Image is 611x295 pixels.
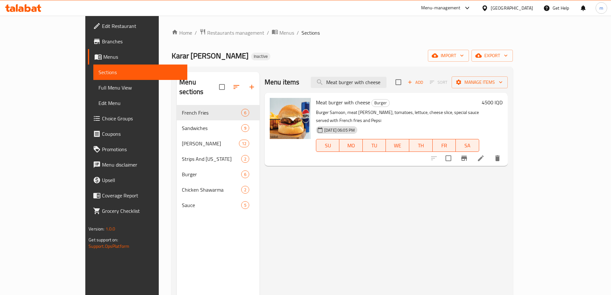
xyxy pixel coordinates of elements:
span: 6 [242,110,249,116]
span: Coverage Report [102,192,182,199]
a: Branches [88,34,187,49]
span: Full Menu View [98,84,182,91]
nav: breadcrumb [172,29,513,37]
span: 6 [242,171,249,178]
a: Restaurants management [199,29,264,37]
h2: Menu sections [179,77,219,97]
div: Strips And [US_STATE]2 [177,151,259,167]
a: Sections [93,65,187,80]
div: Menu-management [421,4,461,12]
button: WE [386,139,409,152]
span: Manage items [457,78,503,86]
span: Meat burger with cheese [316,98,370,107]
span: Add item [405,77,426,87]
button: SU [316,139,339,152]
img: Meat burger with cheese [270,98,311,139]
div: Sauce5 [177,197,259,213]
h2: Menu items [265,77,300,87]
span: Select all sections [215,80,229,94]
div: items [241,201,249,209]
a: Full Menu View [93,80,187,95]
div: Rizo [182,140,239,147]
div: Chicken Shawarma2 [177,182,259,197]
a: Support.OpsPlatform [89,242,129,250]
span: French Fries [182,109,241,117]
button: Manage items [452,76,508,88]
span: 5 [242,202,249,208]
span: Burger [182,170,241,178]
button: TU [363,139,386,152]
button: TH [409,139,433,152]
span: 12 [239,141,249,147]
a: Coverage Report [88,188,187,203]
span: WE [388,141,407,150]
div: Burger6 [177,167,259,182]
span: Sandwiches [182,124,241,132]
button: Branch-specific-item [456,151,472,166]
span: Inactive [251,54,270,59]
span: Promotions [102,145,182,153]
span: SU [319,141,337,150]
span: SA [458,141,477,150]
input: search [311,77,386,88]
span: Menus [279,29,294,37]
div: Sandwiches9 [177,120,259,136]
span: Sections [301,29,320,37]
span: Sauce [182,201,241,209]
a: Menu disclaimer [88,157,187,172]
li: / [297,29,299,37]
span: Edit Menu [98,99,182,107]
span: Chicken Shawarma [182,186,241,194]
button: SA [456,139,479,152]
div: Inactive [251,53,270,60]
button: FR [433,139,456,152]
span: Menu disclaimer [102,161,182,169]
span: MO [342,141,360,150]
div: items [241,186,249,194]
span: Version: [89,225,104,233]
div: items [241,124,249,132]
div: items [239,140,249,147]
span: Burger [372,99,389,107]
div: [PERSON_NAME]12 [177,136,259,151]
a: Edit Menu [93,95,187,111]
span: FR [435,141,454,150]
span: Select section [392,75,405,89]
span: Coupons [102,130,182,138]
span: Sections [98,68,182,76]
span: Branches [102,38,182,45]
span: 1.0.0 [106,225,115,233]
nav: Menu sections [177,102,259,215]
span: TU [365,141,384,150]
span: Get support on: [89,236,118,244]
a: Promotions [88,142,187,157]
span: Add [407,79,424,86]
span: Edit Restaurant [102,22,182,30]
span: [PERSON_NAME] [182,140,239,147]
div: Burger [371,99,390,107]
div: items [241,170,249,178]
button: delete [490,151,505,166]
a: Choice Groups [88,111,187,126]
button: export [471,50,513,62]
a: Upsell [88,172,187,188]
span: Restaurants management [207,29,264,37]
button: Add section [244,79,259,95]
div: French Fries6 [177,105,259,120]
button: Add [405,77,426,87]
div: [GEOGRAPHIC_DATA] [491,4,533,12]
a: Grocery Checklist [88,203,187,219]
span: 2 [242,156,249,162]
span: TH [412,141,430,150]
p: Burger Samoon, meat [PERSON_NAME], tomatoes, lettuce, cheese slice, special sauce served with Fre... [316,108,479,125]
span: 2 [242,187,249,193]
h6: 4500 IQD [482,98,503,107]
span: Menus [103,53,182,61]
div: Strips And Kentucky [182,155,241,163]
span: Choice Groups [102,115,182,122]
div: items [241,109,249,117]
span: Upsell [102,176,182,184]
